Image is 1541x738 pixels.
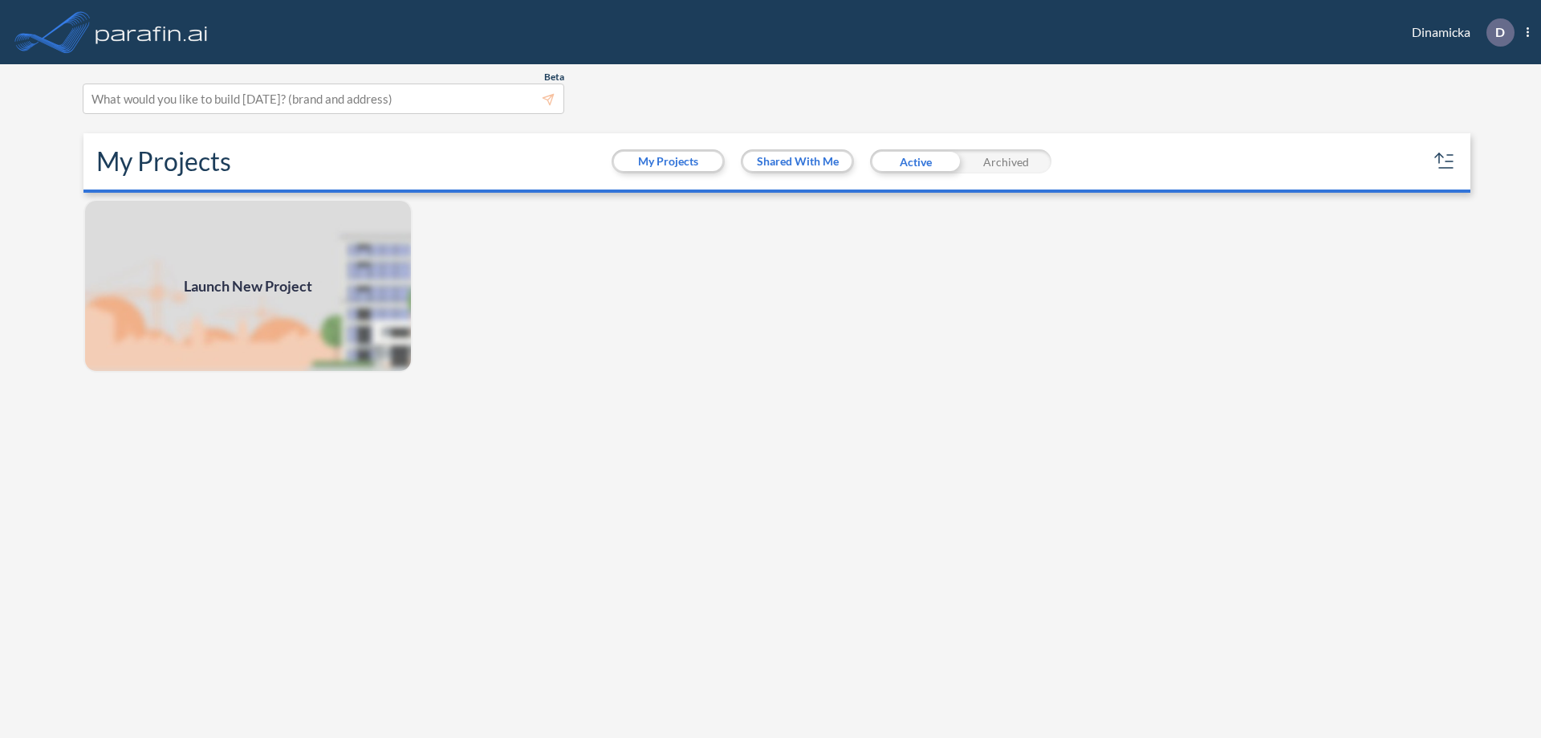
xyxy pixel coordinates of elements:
[184,275,312,297] span: Launch New Project
[961,149,1051,173] div: Archived
[1432,149,1458,174] button: sort
[870,149,961,173] div: Active
[83,199,413,373] a: Launch New Project
[96,146,231,177] h2: My Projects
[1388,18,1529,47] div: Dinamicka
[92,16,211,48] img: logo
[1495,25,1505,39] p: D
[743,152,852,171] button: Shared With Me
[614,152,722,171] button: My Projects
[83,199,413,373] img: add
[544,71,564,84] span: Beta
